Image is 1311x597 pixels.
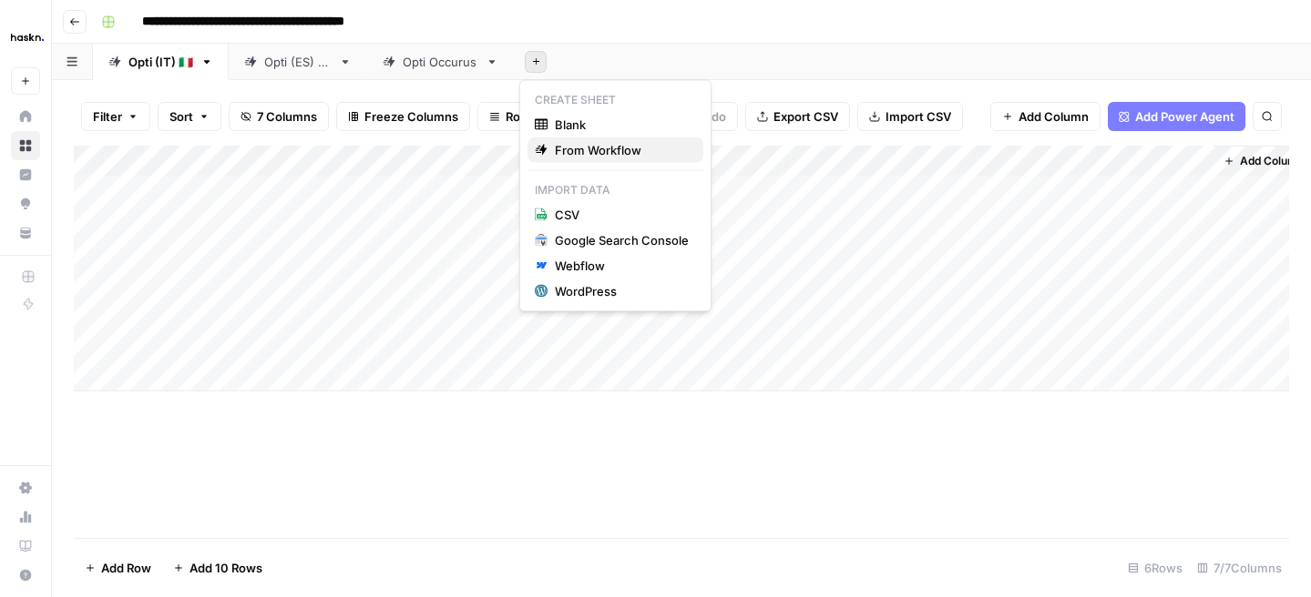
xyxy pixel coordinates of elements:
button: Workspace: Haskn [11,15,40,60]
a: Opti (ES) 🇪🇸 [229,44,367,80]
button: 7 Columns [229,102,329,131]
a: Opti Occurus [367,44,514,80]
a: Opportunities [11,189,40,218]
button: Sort [158,102,221,131]
div: 6 Rows [1121,553,1190,582]
a: Usage [11,502,40,531]
div: Google Search Console [555,231,689,249]
button: Help + Support [11,561,40,590]
span: Add 10 Rows [189,559,262,577]
button: Add 10 Rows [162,553,273,582]
span: Import CSV [886,107,951,126]
div: Webflow [555,257,689,275]
p: Import Data [527,178,703,202]
span: Redo [697,107,726,126]
span: CSV [555,206,689,224]
div: 7/7 Columns [1190,553,1289,582]
span: Freeze Columns [364,107,458,126]
a: Your Data [11,218,40,248]
span: Row Height [506,107,571,126]
div: Opti (IT) 🇮🇹 [128,53,193,71]
a: Settings [11,473,40,502]
div: WordPress [555,282,689,300]
span: Export CSV [773,107,838,126]
div: Opti Occurus [403,53,478,71]
div: Opti (ES) 🇪🇸 [264,53,332,71]
span: Add Row [101,559,151,577]
button: Add Column [990,102,1101,131]
span: From Workflow [555,141,689,159]
span: Add Power Agent [1135,107,1234,126]
a: Opti (IT) 🇮🇹 [93,44,229,80]
span: Blank [555,116,689,134]
span: Sort [169,107,193,126]
button: Import CSV [857,102,963,131]
button: Row Height [477,102,583,131]
a: Learning Hub [11,531,40,561]
p: Create Sheet [527,88,703,112]
span: Add Column [1240,153,1304,169]
span: Filter [93,107,122,126]
button: Add Row [74,553,162,582]
button: Freeze Columns [336,102,470,131]
button: Add Power Agent [1108,102,1245,131]
a: Browse [11,131,40,160]
a: Home [11,102,40,131]
button: Add Column [1216,149,1311,173]
span: Add Column [1019,107,1089,126]
a: Insights [11,160,40,189]
button: Export CSV [745,102,850,131]
span: 7 Columns [257,107,317,126]
button: Filter [81,102,150,131]
img: Haskn Logo [11,21,44,54]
